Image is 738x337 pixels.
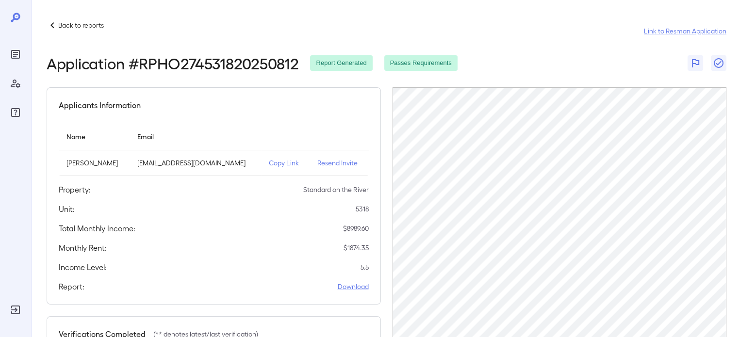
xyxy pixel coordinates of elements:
[59,123,369,176] table: simple table
[317,158,361,168] p: Resend Invite
[59,184,91,195] h5: Property:
[59,261,107,273] h5: Income Level:
[269,158,302,168] p: Copy Link
[137,158,253,168] p: [EMAIL_ADDRESS][DOMAIN_NAME]
[8,105,23,120] div: FAQ
[356,204,369,214] p: 5318
[644,26,726,36] a: Link to Resman Application
[8,302,23,318] div: Log Out
[8,76,23,91] div: Manage Users
[711,55,726,71] button: Close Report
[59,242,107,254] h5: Monthly Rent:
[338,282,369,291] a: Download
[384,59,458,68] span: Passes Requirements
[58,20,104,30] p: Back to reports
[59,203,75,215] h5: Unit:
[343,224,369,233] p: $ 8989.60
[361,262,369,272] p: 5.5
[59,223,135,234] h5: Total Monthly Income:
[310,59,372,68] span: Report Generated
[59,99,141,111] h5: Applicants Information
[688,55,703,71] button: Flag Report
[59,281,84,292] h5: Report:
[47,54,298,72] h2: Application # RPHO274531820250812
[59,123,130,150] th: Name
[130,123,261,150] th: Email
[344,243,369,253] p: $ 1874.35
[303,185,369,194] p: Standard on the River
[66,158,122,168] p: [PERSON_NAME]
[8,47,23,62] div: Reports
